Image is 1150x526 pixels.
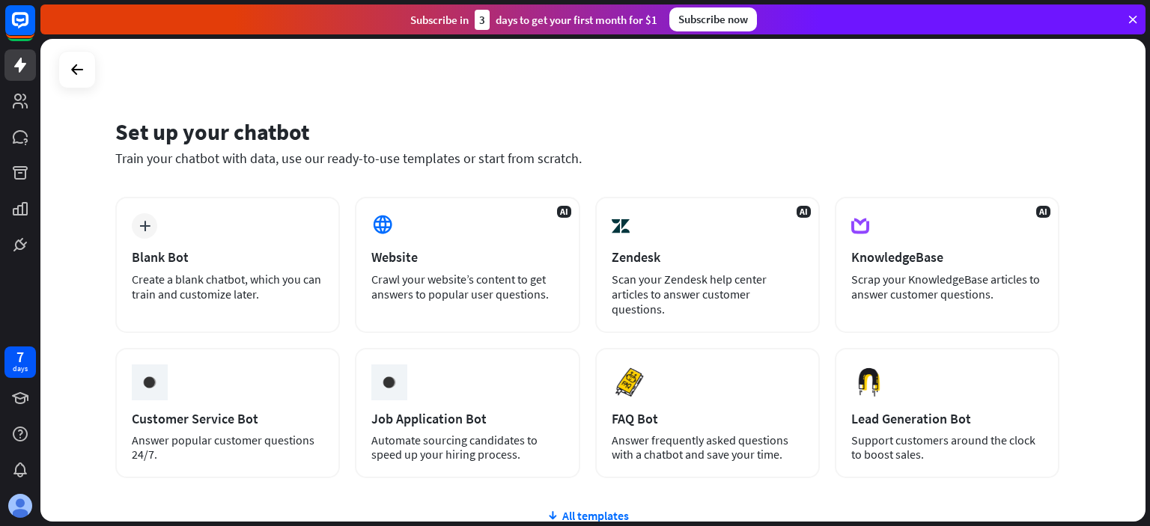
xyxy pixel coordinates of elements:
div: Subscribe now [669,7,757,31]
div: 7 [16,350,24,364]
div: Subscribe in days to get your first month for $1 [410,10,657,30]
a: 7 days [4,346,36,378]
div: days [13,364,28,374]
div: 3 [475,10,490,30]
